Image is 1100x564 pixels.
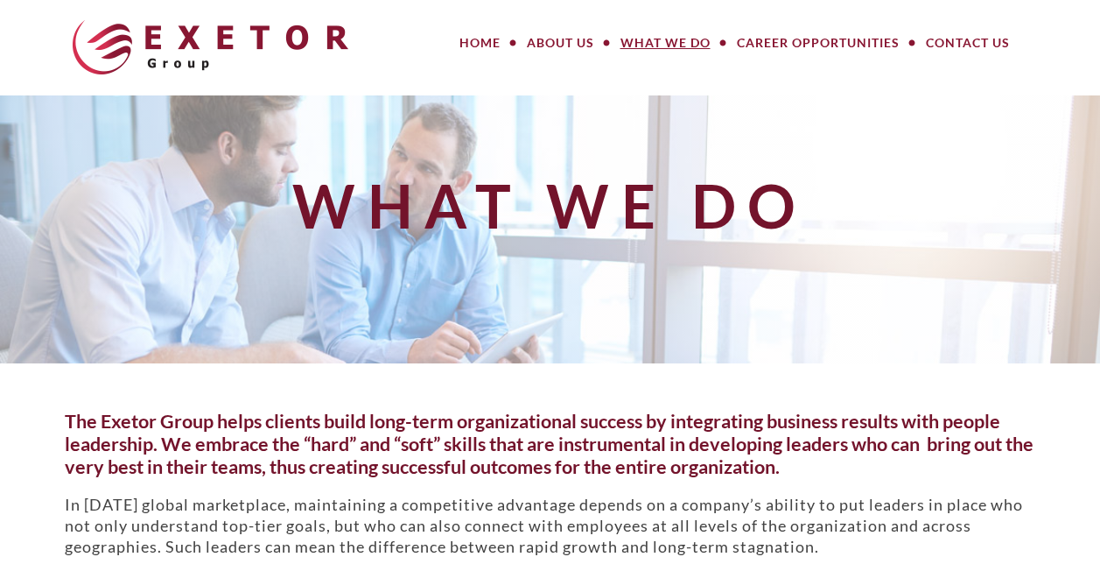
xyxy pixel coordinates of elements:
[446,25,514,60] a: Home
[607,25,724,60] a: What We Do
[724,25,913,60] a: Career Opportunities
[65,411,1036,479] h5: The Exetor Group helps clients build long-term organizational success by integrating business res...
[73,20,348,74] img: The Exetor Group
[514,25,607,60] a: About Us
[65,494,1036,557] p: In [DATE] global marketplace, maintaining a competitive advantage depends on a company’s ability ...
[913,25,1023,60] a: Contact Us
[54,173,1047,238] h1: What We Do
